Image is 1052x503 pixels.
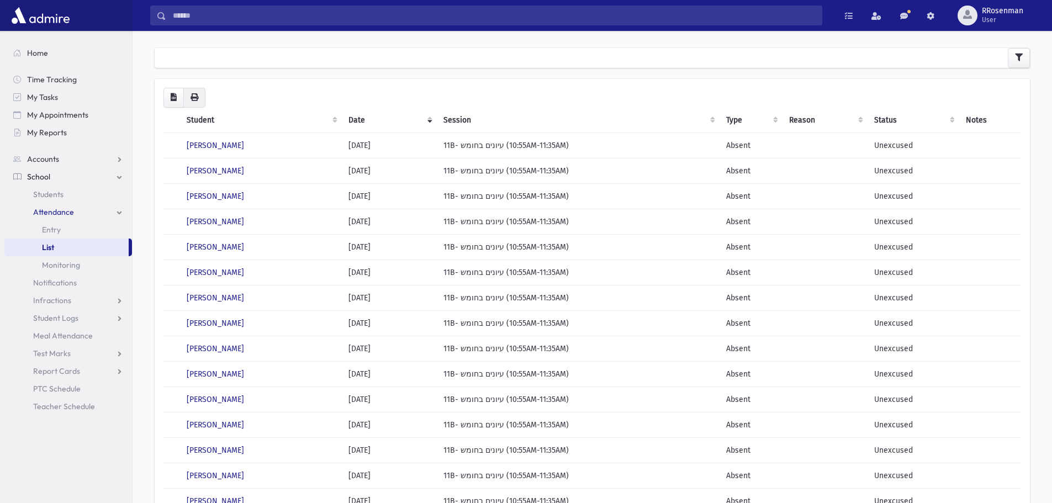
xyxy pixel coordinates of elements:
td: 11B- עיונים בחומש (10:55AM-11:35AM) [437,386,720,412]
a: [PERSON_NAME] [187,166,244,176]
a: PTC Schedule [4,380,132,398]
a: My Tasks [4,88,132,106]
td: [DATE] [342,463,436,488]
input: Search [166,6,822,25]
button: CSV [163,88,184,108]
td: Unexcused [868,209,959,234]
td: Unexcused [868,412,959,437]
td: Absent [720,285,783,310]
td: Absent [720,133,783,158]
span: My Tasks [27,92,58,102]
a: [PERSON_NAME] [187,471,244,480]
td: 11B- עיונים בחומש (10:55AM-11:35AM) [437,260,720,285]
td: Unexcused [868,183,959,209]
td: 11B- עיונים בחומש (10:55AM-11:35AM) [437,336,720,361]
th: Session : activate to sort column ascending [437,108,720,133]
span: Time Tracking [27,75,77,84]
td: Unexcused [868,133,959,158]
a: [PERSON_NAME] [187,192,244,201]
a: Time Tracking [4,71,132,88]
span: RRosenman [982,7,1023,15]
span: Infractions [33,295,71,305]
a: My Reports [4,124,132,141]
span: My Appointments [27,110,88,120]
span: Report Cards [33,366,80,376]
a: Entry [4,221,132,239]
a: [PERSON_NAME] [187,242,244,252]
a: Report Cards [4,362,132,380]
td: [DATE] [342,158,436,183]
th: Date: activate to sort column ascending [342,108,436,133]
a: Students [4,186,132,203]
td: [DATE] [342,336,436,361]
td: [DATE] [342,260,436,285]
a: Meal Attendance [4,327,132,345]
td: [DATE] [342,310,436,336]
td: 11B- עיונים בחומש (10:55AM-11:35AM) [437,234,720,260]
td: Absent [720,310,783,336]
a: Notifications [4,274,132,292]
a: [PERSON_NAME] [187,293,244,303]
td: 11B- עיונים בחומש (10:55AM-11:35AM) [437,209,720,234]
span: School [27,172,50,182]
a: Test Marks [4,345,132,362]
td: 11B- עיונים בחומש (10:55AM-11:35AM) [437,463,720,488]
td: Unexcused [868,158,959,183]
td: Absent [720,336,783,361]
td: 11B- עיונים בחומש (10:55AM-11:35AM) [437,412,720,437]
td: Unexcused [868,260,959,285]
a: Home [4,44,132,62]
span: Students [33,189,64,199]
span: Monitoring [42,260,80,270]
a: Attendance [4,203,132,221]
td: Absent [720,361,783,386]
td: [DATE] [342,361,436,386]
td: Unexcused [868,310,959,336]
td: [DATE] [342,183,436,209]
td: Unexcused [868,437,959,463]
span: Accounts [27,154,59,164]
td: 11B- עיונים בחומש (10:55AM-11:35AM) [437,437,720,463]
a: [PERSON_NAME] [187,268,244,277]
td: Absent [720,386,783,412]
a: [PERSON_NAME] [187,141,244,150]
a: My Appointments [4,106,132,124]
td: Absent [720,234,783,260]
td: 11B- עיונים בחומש (10:55AM-11:35AM) [437,183,720,209]
td: 11B- עיונים בחומש (10:55AM-11:35AM) [437,158,720,183]
td: [DATE] [342,386,436,412]
span: Student Logs [33,313,78,323]
span: Meal Attendance [33,331,93,341]
span: Notifications [33,278,77,288]
a: Student Logs [4,309,132,327]
td: 11B- עיונים בחומש (10:55AM-11:35AM) [437,133,720,158]
a: Accounts [4,150,132,168]
a: [PERSON_NAME] [187,344,244,353]
td: [DATE] [342,133,436,158]
th: Status: activate to sort column ascending [868,108,959,133]
a: [PERSON_NAME] [187,217,244,226]
td: 11B- עיונים בחומש (10:55AM-11:35AM) [437,361,720,386]
td: [DATE] [342,437,436,463]
span: User [982,15,1023,24]
span: Teacher Schedule [33,401,95,411]
th: Type: activate to sort column ascending [720,108,783,133]
td: Absent [720,437,783,463]
td: 11B- עיונים בחומש (10:55AM-11:35AM) [437,310,720,336]
td: Absent [720,209,783,234]
a: School [4,168,132,186]
span: Attendance [33,207,74,217]
span: Entry [42,225,61,235]
td: Unexcused [868,234,959,260]
a: [PERSON_NAME] [187,369,244,379]
td: Absent [720,183,783,209]
span: List [42,242,54,252]
td: Absent [720,463,783,488]
td: Unexcused [868,386,959,412]
a: [PERSON_NAME] [187,446,244,455]
span: My Reports [27,128,67,137]
a: [PERSON_NAME] [187,319,244,328]
td: Unexcused [868,336,959,361]
td: [DATE] [342,285,436,310]
td: [DATE] [342,234,436,260]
